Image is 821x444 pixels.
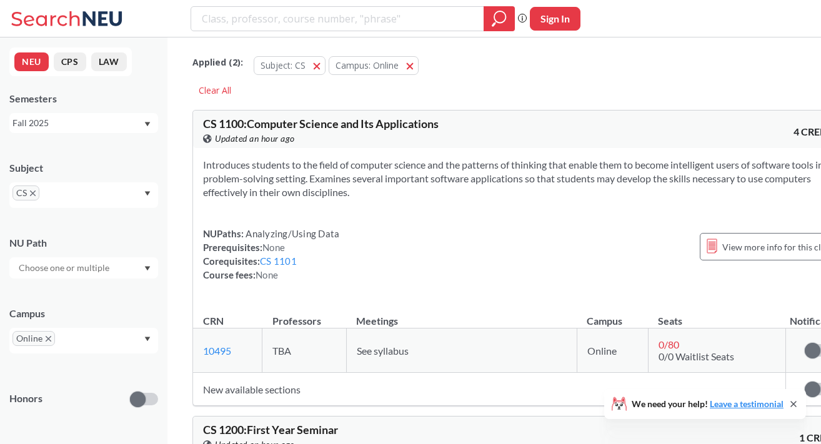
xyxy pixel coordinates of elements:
[12,116,143,130] div: Fall 2025
[203,314,224,328] div: CRN
[14,52,49,71] button: NEU
[201,8,475,29] input: Class, professor, course number, "phrase"
[9,257,158,279] div: Dropdown arrow
[9,113,158,133] div: Fall 2025Dropdown arrow
[256,269,278,280] span: None
[262,242,285,253] span: None
[346,302,577,328] th: Meetings
[710,398,784,409] a: Leave a testimonial
[91,52,127,71] button: LAW
[336,59,399,71] span: Campus: Online
[577,302,648,328] th: Campus
[9,392,42,406] p: Honors
[244,228,339,239] span: Analyzing/Using Data
[648,302,785,328] th: Seats
[12,331,55,346] span: OnlineX to remove pill
[144,191,151,196] svg: Dropdown arrow
[144,337,151,342] svg: Dropdown arrow
[192,81,237,100] div: Clear All
[54,52,86,71] button: CPS
[260,255,297,267] a: CS 1101
[215,132,295,146] span: Updated an hour ago
[659,350,734,362] span: 0/0 Waitlist Seats
[12,260,117,275] input: Choose one or multiple
[144,266,151,271] svg: Dropdown arrow
[492,10,507,27] svg: magnifying glass
[484,6,515,31] div: magnifying glass
[12,185,39,200] span: CSX to remove pill
[144,122,151,127] svg: Dropdown arrow
[632,400,784,408] span: We need your help!
[530,7,580,31] button: Sign In
[30,190,36,196] svg: X to remove pill
[193,373,786,406] td: New available sections
[9,161,158,175] div: Subject
[203,423,338,437] span: CS 1200 : First Year Seminar
[9,182,158,208] div: CSX to remove pillDropdown arrow
[262,328,346,373] td: TBA
[46,336,51,342] svg: X to remove pill
[577,328,648,373] td: Online
[203,345,231,357] a: 10495
[9,328,158,353] div: OnlineX to remove pillDropdown arrow
[329,56,419,75] button: Campus: Online
[262,302,346,328] th: Professors
[192,56,243,69] span: Applied ( 2 ):
[203,117,439,131] span: CS 1100 : Computer Science and Its Applications
[254,56,326,75] button: Subject: CS
[203,227,339,282] div: NUPaths: Prerequisites: Corequisites: Course fees:
[659,338,679,350] span: 0 / 80
[261,59,306,71] span: Subject: CS
[357,345,409,357] span: See syllabus
[9,307,158,320] div: Campus
[9,92,158,106] div: Semesters
[9,236,158,250] div: NU Path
